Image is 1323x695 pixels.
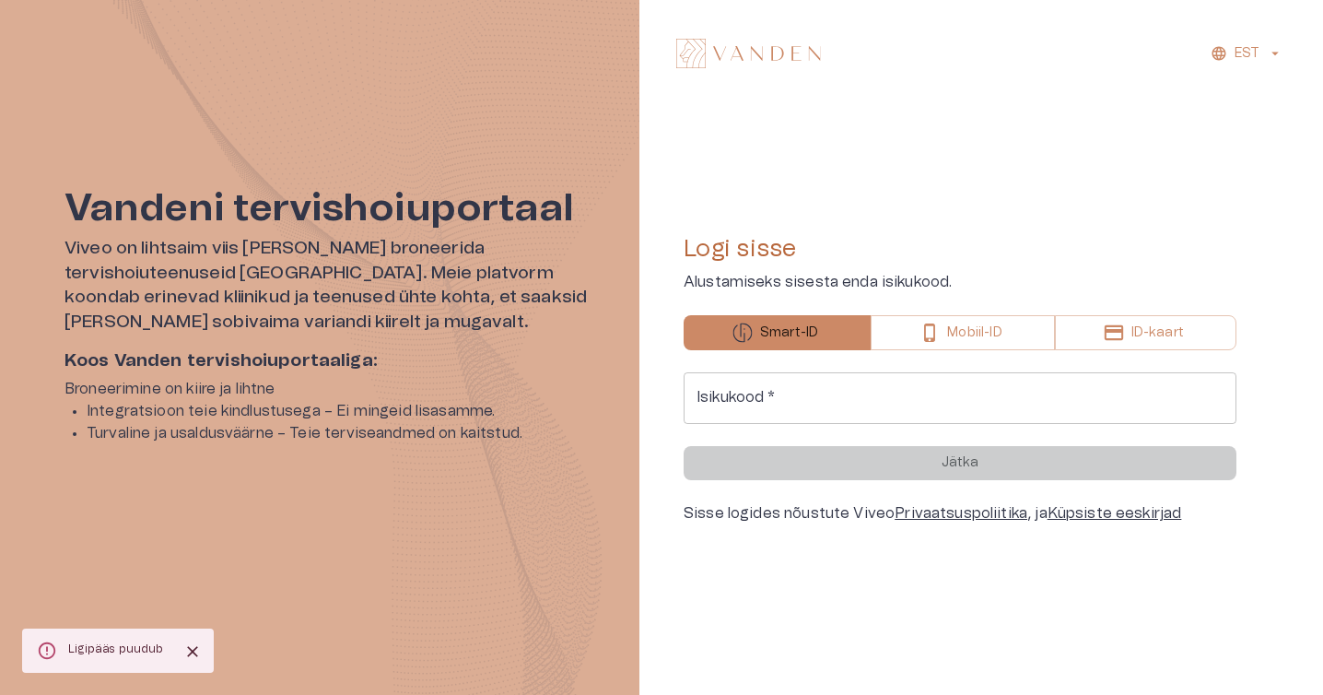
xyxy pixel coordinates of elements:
[1179,611,1323,663] iframe: Help widget launcher
[871,315,1054,350] button: Mobiil-ID
[895,506,1027,521] a: Privaatsuspoliitika
[1131,324,1184,343] p: ID-kaart
[760,324,818,343] p: Smart-ID
[1208,41,1286,67] button: EST
[179,638,206,666] button: Close
[1235,44,1259,64] p: EST
[676,39,821,68] img: Vanden logo
[684,234,1236,264] h4: Logi sisse
[684,271,1236,293] p: Alustamiseks sisesta enda isikukood.
[1055,315,1236,350] button: ID-kaart
[1048,506,1182,521] a: Küpsiste eeskirjad
[947,324,1001,343] p: Mobiil-ID
[68,634,164,667] div: Ligipääs puudub
[684,502,1236,524] div: Sisse logides nõustute Viveo , ja
[684,315,871,350] button: Smart-ID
